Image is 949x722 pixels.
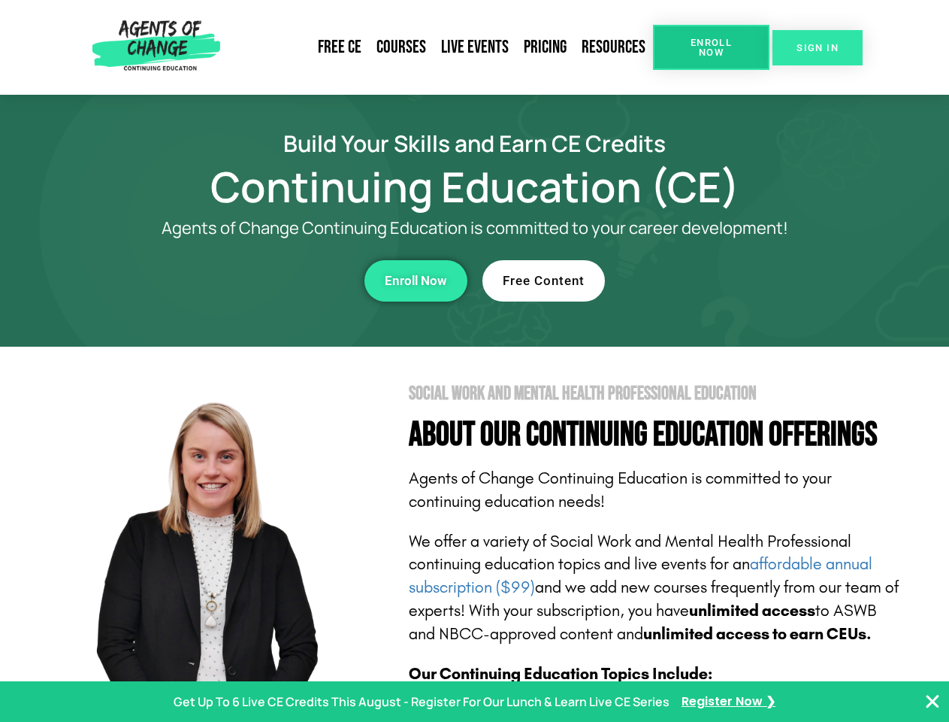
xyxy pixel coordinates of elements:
a: Courses [369,30,434,65]
span: Free Content [503,275,585,287]
nav: Menu [226,30,653,65]
a: Enroll Now [364,260,467,302]
span: Enroll Now [385,275,447,287]
a: Resources [574,30,653,65]
a: Live Events [434,30,516,65]
a: Enroll Now [653,25,769,70]
h4: About Our Continuing Education Offerings [409,418,903,452]
h2: Build Your Skills and Earn CE Credits [47,132,903,154]
h2: Social Work and Mental Health Professional Education [409,384,903,403]
b: unlimited access [689,601,815,620]
a: Free CE [310,30,369,65]
p: Get Up To 6 Live CE Credits This August - Register For Our Lunch & Learn Live CE Series [174,691,669,713]
h1: Continuing Education (CE) [47,169,903,204]
button: Close Banner [923,693,941,711]
span: Enroll Now [677,38,745,57]
b: unlimited access to earn CEUs. [643,624,872,644]
a: Free Content [482,260,605,302]
span: Agents of Change Continuing Education is committed to your continuing education needs! [409,469,832,511]
a: SIGN IN [772,30,863,65]
b: Our Continuing Education Topics Include: [409,664,712,684]
span: SIGN IN [796,43,839,53]
p: Agents of Change Continuing Education is committed to your career development! [107,219,843,238]
a: Pricing [516,30,574,65]
p: We offer a variety of Social Work and Mental Health Professional continuing education topics and ... [409,530,903,646]
a: Register Now ❯ [682,691,775,713]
